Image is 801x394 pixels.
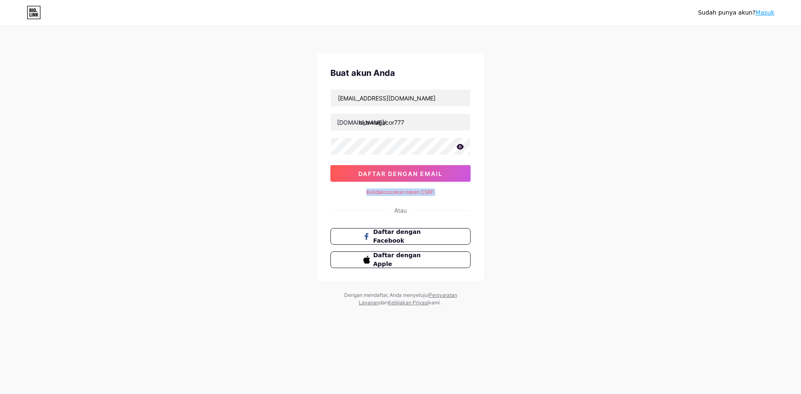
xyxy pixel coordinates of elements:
input: nama belakang [331,114,470,130]
font: Ketidakcocokan token CSRF. [366,189,435,195]
font: [DOMAIN_NAME]/ [337,119,386,126]
font: kami . [428,299,442,306]
button: Daftar dengan Facebook [330,228,471,245]
font: Buat akun Anda [330,68,395,78]
font: Daftar dengan Apple [373,252,421,267]
font: Atau [394,207,407,214]
font: Daftar dengan Facebook [373,228,421,244]
font: Dengan mendaftar, Anda menyetujui [344,292,429,298]
a: Masuk [756,9,774,16]
button: daftar dengan email [330,165,471,182]
button: Daftar dengan Apple [330,251,471,268]
font: daftar dengan email [358,170,443,177]
font: dan [379,299,388,306]
font: Sudah punya akun? [698,9,756,16]
input: E-mail [331,90,470,106]
a: Kebijakan Privasi [388,299,428,306]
